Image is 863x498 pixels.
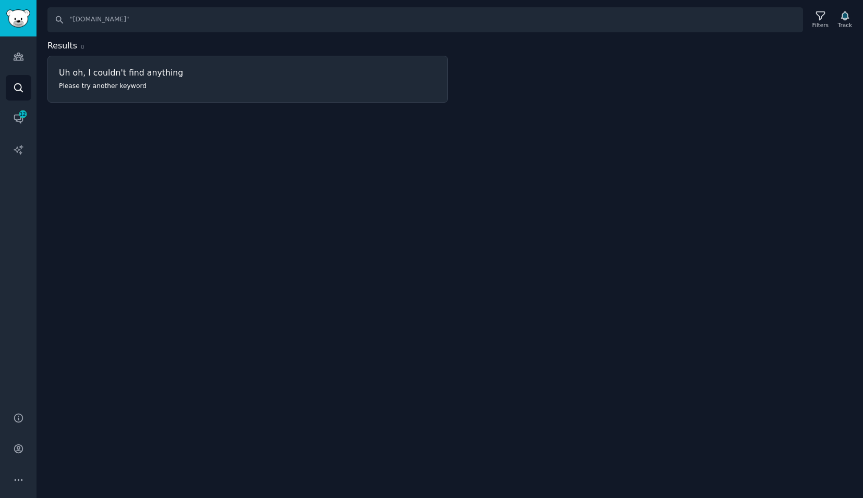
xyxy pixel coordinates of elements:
button: Track [834,9,856,31]
span: Results [47,40,77,53]
p: Please try another keyword [59,82,322,91]
div: Track [838,21,852,29]
img: GummySearch logo [6,9,30,28]
h3: Uh oh, I couldn't find anything [59,67,436,78]
span: 12 [18,110,28,118]
div: Filters [812,21,829,29]
a: 12 [6,106,31,131]
span: 0 [81,44,84,50]
input: Search Keyword [47,7,803,32]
